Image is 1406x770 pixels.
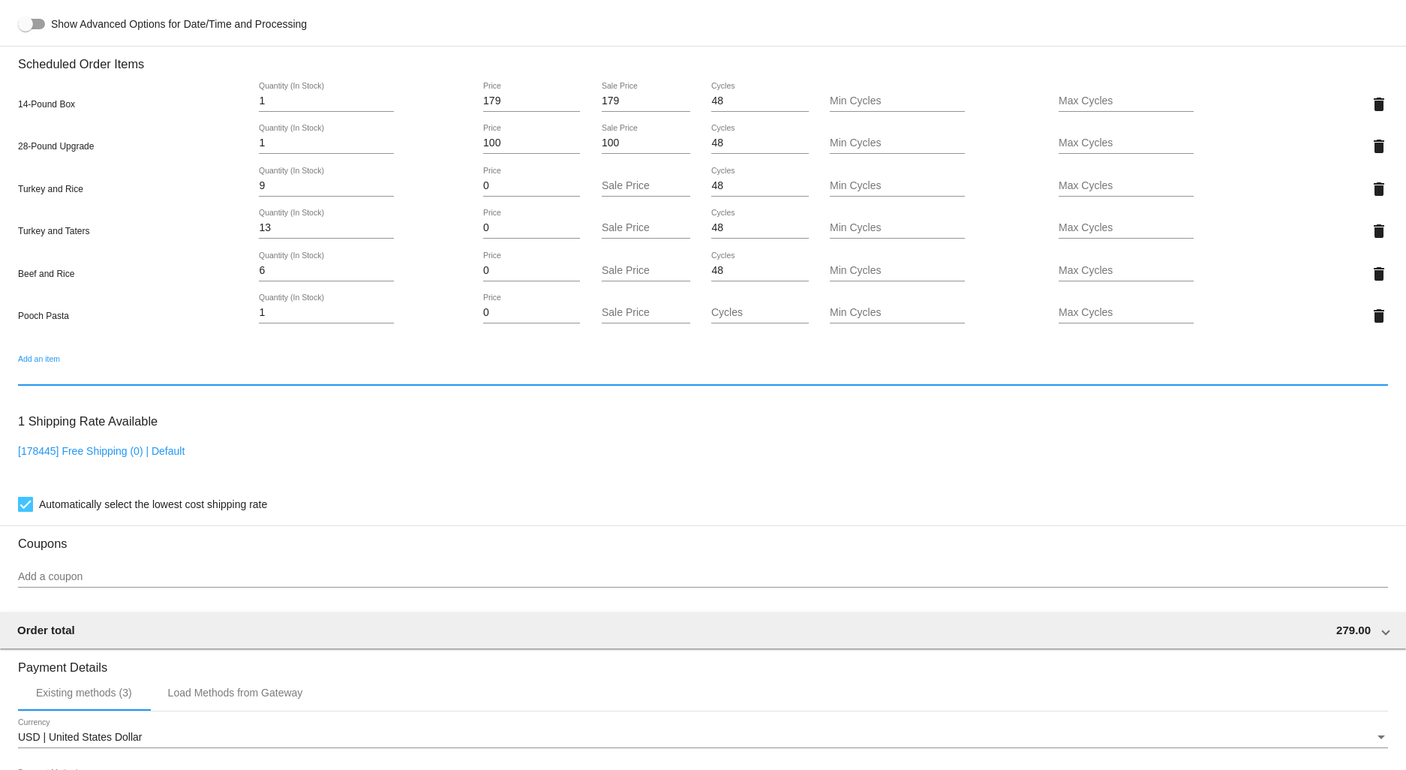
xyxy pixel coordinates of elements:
[18,732,1388,744] mat-select: Currency
[1370,180,1388,198] mat-icon: delete
[602,265,690,277] input: Sale Price
[830,95,965,107] input: Min Cycles
[1336,624,1371,636] span: 279.00
[1059,307,1194,319] input: Max Cycles
[1059,180,1194,192] input: Max Cycles
[1370,265,1388,283] mat-icon: delete
[602,137,690,149] input: Sale Price
[483,265,580,277] input: Price
[18,571,1388,583] input: Add a coupon
[483,95,580,107] input: Price
[18,269,74,279] span: Beef and Rice
[1059,265,1194,277] input: Max Cycles
[602,307,690,319] input: Sale Price
[711,180,808,192] input: Cycles
[483,137,580,149] input: Price
[259,137,394,149] input: Quantity (In Stock)
[711,265,808,277] input: Cycles
[602,180,690,192] input: Sale Price
[259,265,394,277] input: Quantity (In Stock)
[830,180,965,192] input: Min Cycles
[51,17,307,32] span: Show Advanced Options for Date/Time and Processing
[18,184,83,194] span: Turkey and Rice
[602,95,690,107] input: Sale Price
[18,226,89,236] span: Turkey and Taters
[18,731,142,743] span: USD | United States Dollar
[1370,137,1388,155] mat-icon: delete
[259,222,394,234] input: Quantity (In Stock)
[483,180,580,192] input: Price
[483,222,580,234] input: Price
[830,137,965,149] input: Min Cycles
[18,368,1388,380] input: Add an item
[1059,95,1194,107] input: Max Cycles
[830,265,965,277] input: Min Cycles
[711,95,808,107] input: Cycles
[18,405,158,438] h3: 1 Shipping Rate Available
[18,445,185,457] a: [178445] Free Shipping (0) | Default
[711,137,808,149] input: Cycles
[1059,222,1194,234] input: Max Cycles
[830,222,965,234] input: Min Cycles
[36,687,132,699] div: Existing methods (3)
[259,180,394,192] input: Quantity (In Stock)
[18,141,94,152] span: 28-Pound Upgrade
[259,307,394,319] input: Quantity (In Stock)
[830,307,965,319] input: Min Cycles
[483,307,580,319] input: Price
[18,99,75,110] span: 14-Pound Box
[168,687,303,699] div: Load Methods from Gateway
[1370,222,1388,240] mat-icon: delete
[1370,307,1388,325] mat-icon: delete
[18,525,1388,551] h3: Coupons
[602,222,690,234] input: Sale Price
[17,624,75,636] span: Order total
[1059,137,1194,149] input: Max Cycles
[259,95,394,107] input: Quantity (In Stock)
[18,46,1388,71] h3: Scheduled Order Items
[18,649,1388,675] h3: Payment Details
[18,311,69,321] span: Pooch Pasta
[711,222,808,234] input: Cycles
[1370,95,1388,113] mat-icon: delete
[39,495,267,513] span: Automatically select the lowest cost shipping rate
[711,307,808,319] input: Cycles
